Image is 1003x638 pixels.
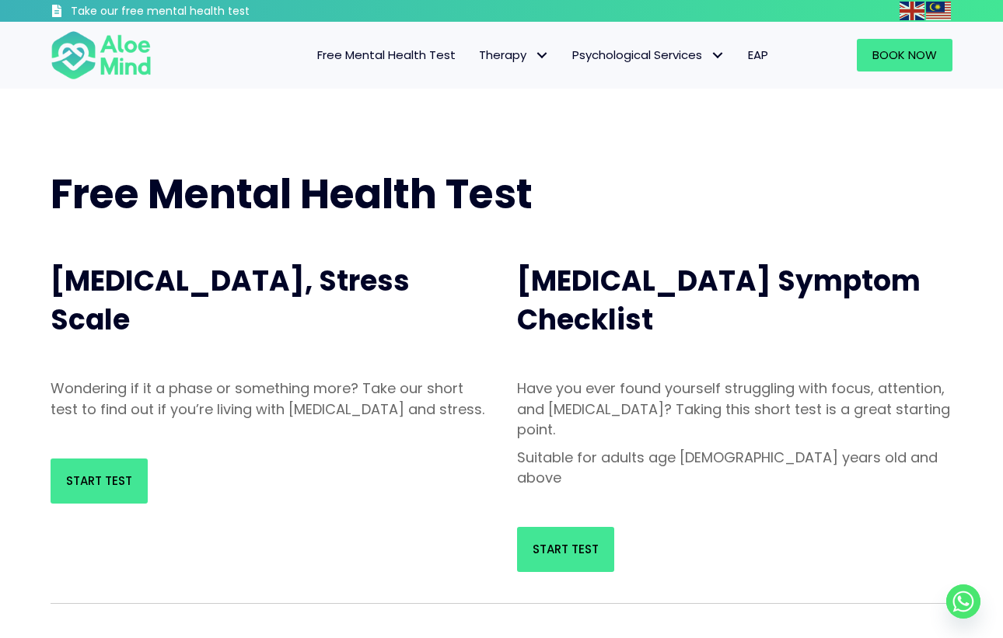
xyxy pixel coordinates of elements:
img: en [900,2,924,20]
img: Aloe mind Logo [51,30,152,81]
nav: Menu [172,39,780,71]
a: Psychological ServicesPsychological Services: submenu [561,39,736,71]
a: Whatsapp [946,584,980,619]
a: Free Mental Health Test [306,39,467,71]
p: Suitable for adults age [DEMOGRAPHIC_DATA] years old and above [517,448,952,488]
span: [MEDICAL_DATA] Symptom Checklist [517,261,921,340]
h3: Take our free mental health test [71,4,333,19]
span: Therapy: submenu [530,44,553,67]
span: Psychological Services [572,47,725,63]
a: Start Test [517,527,614,572]
span: Book Now [872,47,937,63]
span: Free Mental Health Test [317,47,456,63]
span: [MEDICAL_DATA], Stress Scale [51,261,410,340]
span: Free Mental Health Test [51,166,533,222]
span: Start Test [533,541,599,557]
a: Start Test [51,458,148,504]
a: English [900,2,926,19]
a: TherapyTherapy: submenu [467,39,561,71]
span: Start Test [66,472,132,489]
img: ms [926,2,951,20]
p: Wondering if it a phase or something more? Take our short test to find out if you’re living with ... [51,378,486,419]
a: Book Now [857,39,952,71]
a: EAP [736,39,780,71]
span: Therapy [479,47,549,63]
span: EAP [748,47,768,63]
a: Take our free mental health test [51,4,333,22]
p: Have you ever found yourself struggling with focus, attention, and [MEDICAL_DATA]? Taking this sh... [517,378,952,439]
a: Malay [926,2,952,19]
span: Psychological Services: submenu [706,44,729,67]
